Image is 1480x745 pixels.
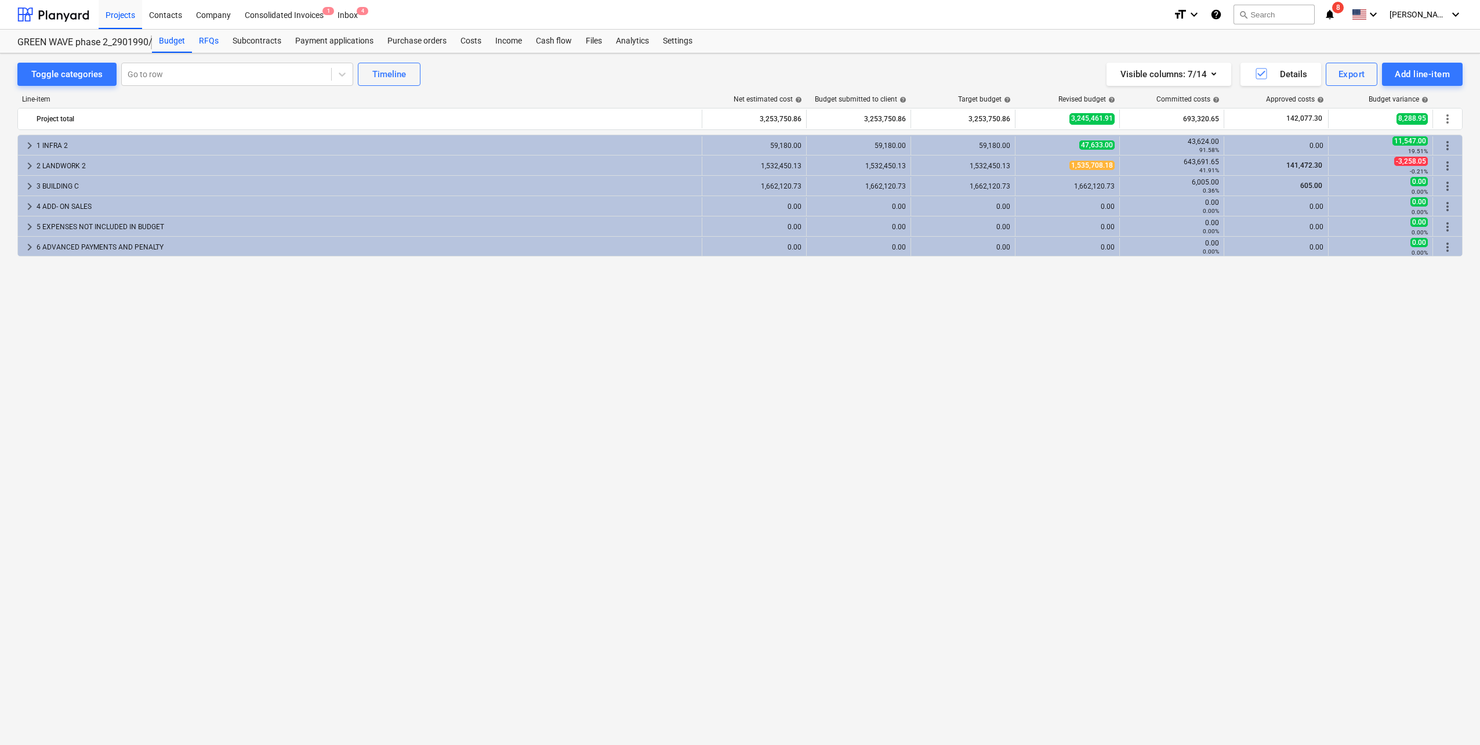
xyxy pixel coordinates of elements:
[1203,228,1219,234] small: 0.00%
[1124,158,1219,174] div: 643,691.65
[17,63,117,86] button: Toggle categories
[1124,138,1219,154] div: 43,624.00
[357,7,368,15] span: 4
[454,30,488,53] a: Costs
[372,67,406,82] div: Timeline
[897,96,906,103] span: help
[1441,200,1454,214] span: More actions
[579,30,609,53] a: Files
[226,30,288,53] a: Subcontracts
[288,30,380,53] a: Payment applications
[1410,218,1428,227] span: 0.00
[1020,223,1115,231] div: 0.00
[1324,8,1336,21] i: notifications
[37,157,697,175] div: 2 LANDWORK 2
[916,142,1010,150] div: 59,180.00
[17,37,138,49] div: GREEN WAVE phase 2_2901990/2901996/2901997
[1326,63,1378,86] button: Export
[1199,147,1219,153] small: 91.58%
[380,30,454,53] a: Purchase orders
[37,218,697,236] div: 5 EXPENSES NOT INCLUDED IN BUDGET
[1203,208,1219,214] small: 0.00%
[1106,96,1115,103] span: help
[707,110,801,128] div: 3,253,750.86
[17,95,703,103] div: Line-item
[811,202,906,211] div: 0.00
[37,177,697,196] div: 3 BUILDING C
[707,202,801,211] div: 0.00
[152,30,192,53] a: Budget
[23,220,37,234] span: keyboard_arrow_right
[1422,689,1480,745] iframe: Chat Widget
[916,202,1010,211] div: 0.00
[37,110,697,128] div: Project total
[1332,2,1344,13] span: 8
[916,182,1010,190] div: 1,662,120.73
[1412,189,1428,195] small: 0.00%
[916,243,1010,251] div: 0.00
[1410,177,1428,186] span: 0.00
[916,162,1010,170] div: 1,532,450.13
[916,223,1010,231] div: 0.00
[1203,187,1219,194] small: 0.36%
[1173,8,1187,21] i: format_size
[1396,113,1428,124] span: 8,288.95
[192,30,226,53] a: RFQs
[1254,67,1307,82] div: Details
[916,110,1010,128] div: 3,253,750.86
[1124,239,1219,255] div: 0.00
[1441,139,1454,153] span: More actions
[1449,8,1463,21] i: keyboard_arrow_down
[37,238,697,256] div: 6 ADVANCED PAYMENTS AND PENALTY
[707,162,801,170] div: 1,532,450.13
[1203,248,1219,255] small: 0.00%
[1419,96,1428,103] span: help
[1229,202,1323,211] div: 0.00
[1285,114,1323,124] span: 142,077.30
[1410,238,1428,247] span: 0.00
[23,139,37,153] span: keyboard_arrow_right
[1210,96,1220,103] span: help
[1156,95,1220,103] div: Committed costs
[1240,63,1321,86] button: Details
[1410,168,1428,175] small: -0.21%
[1239,10,1248,19] span: search
[1020,202,1115,211] div: 0.00
[1058,95,1115,103] div: Revised budget
[1394,157,1428,166] span: -3,258.05
[23,240,37,254] span: keyboard_arrow_right
[656,30,699,53] a: Settings
[37,136,697,155] div: 1 INFRA 2
[1410,197,1428,207] span: 0.00
[1187,8,1201,21] i: keyboard_arrow_down
[488,30,529,53] a: Income
[1369,95,1428,103] div: Budget variance
[1210,8,1222,21] i: Knowledge base
[1234,5,1315,24] button: Search
[1266,95,1324,103] div: Approved costs
[529,30,579,53] a: Cash flow
[1079,140,1115,150] span: 47,633.00
[1338,67,1365,82] div: Export
[811,110,906,128] div: 3,253,750.86
[1124,219,1219,235] div: 0.00
[1382,63,1463,86] button: Add line-item
[811,142,906,150] div: 59,180.00
[1229,223,1323,231] div: 0.00
[1315,96,1324,103] span: help
[811,182,906,190] div: 1,662,120.73
[1441,220,1454,234] span: More actions
[1124,110,1219,128] div: 693,320.65
[1020,243,1115,251] div: 0.00
[1002,96,1011,103] span: help
[1412,229,1428,236] small: 0.00%
[609,30,656,53] a: Analytics
[37,197,697,216] div: 4 ADD- ON SALES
